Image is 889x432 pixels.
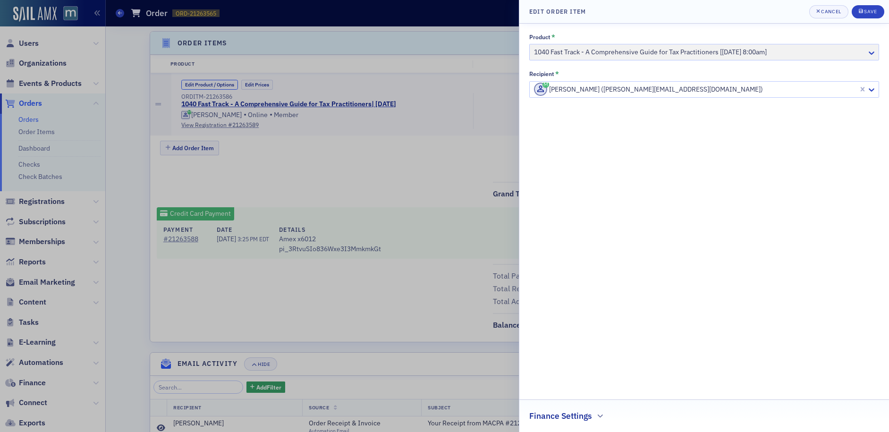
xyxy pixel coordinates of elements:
h4: Edit Order Item [529,7,586,16]
div: Product [529,34,550,41]
button: Save [852,5,884,18]
div: Recipient [529,70,554,77]
button: Cancel [809,5,848,18]
div: Save [864,9,877,14]
h2: Finance Settings [529,410,592,422]
abbr: This field is required [555,70,559,77]
abbr: This field is required [551,34,555,40]
div: Cancel [821,9,841,14]
div: [PERSON_NAME] ([PERSON_NAME][EMAIL_ADDRESS][DOMAIN_NAME]) [534,83,856,96]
